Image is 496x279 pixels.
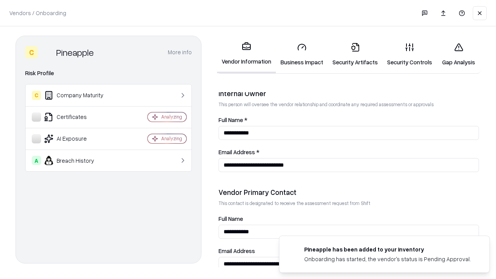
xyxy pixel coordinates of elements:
p: Vendors / Onboarding [9,9,66,17]
div: Certificates [32,112,124,122]
label: Email Address [219,248,479,254]
img: pineappleenergy.com [289,245,298,255]
a: Vendor Information [217,36,276,73]
label: Full Name [219,216,479,222]
a: Gap Analysis [437,36,480,72]
div: AI Exposure [32,134,124,143]
div: Breach History [32,156,124,165]
label: Full Name * [219,117,479,123]
div: C [32,91,41,100]
button: More info [168,45,192,59]
div: Pineapple [56,46,94,59]
div: Vendor Primary Contact [219,188,479,197]
div: Company Maturity [32,91,124,100]
label: Email Address * [219,149,479,155]
p: This person will oversee the vendor relationship and coordinate any required assessments or appro... [219,101,479,108]
p: This contact is designated to receive the assessment request from Shift [219,200,479,207]
div: Risk Profile [25,69,192,78]
img: Pineapple [41,46,53,59]
div: Pineapple has been added to your inventory [304,245,471,253]
div: A [32,156,41,165]
div: Onboarding has started, the vendor's status is Pending Approval. [304,255,471,263]
a: Security Artifacts [328,36,382,72]
div: Analyzing [161,114,182,120]
div: Internal Owner [219,89,479,98]
a: Business Impact [276,36,328,72]
div: C [25,46,38,59]
div: Analyzing [161,135,182,142]
a: Security Controls [382,36,437,72]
